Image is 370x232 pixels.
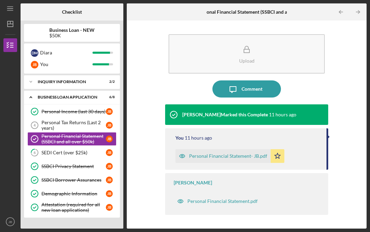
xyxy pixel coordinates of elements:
a: Personal Financial Statement (SSBCI and all over $50k)JB [27,132,116,146]
div: Personal Financial Statement.pdf [187,198,258,204]
div: [PERSON_NAME] [174,180,212,185]
time: 2025-09-11 19:08 [185,135,212,141]
div: J B [31,61,38,68]
button: Personal Financial Statement.pdf [174,194,261,208]
div: J B [106,163,113,170]
div: [PERSON_NAME] Marked this Complete [182,112,268,117]
a: SSBCI Privacy StatementJB [27,159,116,173]
div: Upload [239,58,255,63]
div: 2 / 2 [102,80,115,84]
div: Please complete the Personal Financial Statement in the top right hand corner of this screen. The... [174,189,321,200]
button: JB [3,215,17,229]
text: JB [8,220,12,224]
div: $50K [49,33,95,38]
div: J B [106,108,113,115]
a: Personal Income (last 30 days)JB [27,105,116,118]
div: SSBCI Borrower Assurances [41,177,106,183]
a: 6SEDI Cert (over $25k)JB [27,146,116,159]
time: 2025-09-11 19:39 [269,112,296,117]
a: 4Personal Tax Returns (Last 2 years)JB [27,118,116,132]
div: You [175,135,184,141]
div: J B [106,177,113,183]
a: SSBCI Borrower AssurancesJB [27,173,116,187]
div: Personal Tax Returns (Last 2 years) [41,120,106,131]
div: SSBCI Privacy Statement [41,164,106,169]
div: Personal Financial Statement- JB.pdf [189,153,267,159]
b: Personal Financial Statement (SSBCI and all over $50k) [197,9,314,15]
div: Comment [242,80,262,98]
tspan: 6 [34,151,36,155]
div: Personal Income (last 30 days) [41,109,106,114]
tspan: 4 [34,123,36,127]
button: Personal Financial Statement- JB.pdf [175,149,284,163]
div: 6 / 8 [102,95,115,99]
div: You [40,59,92,70]
div: J B [106,190,113,197]
div: INQUIRY INFORMATION [38,80,98,84]
div: Demographic Information [41,191,106,196]
div: Personal Financial Statement (SSBCI and all over $50k) [41,133,106,144]
div: J B [106,122,113,129]
div: J B [106,204,113,211]
button: Upload [169,34,325,74]
div: Attestation (required for all new loan applications) [41,202,106,213]
div: Diara [40,47,92,59]
b: Business Loan - NEW [49,27,95,33]
div: BUSINESS LOAN APPLICATION [38,95,98,99]
div: J B [106,136,113,142]
a: Demographic InformationJB [27,187,116,201]
div: J B [106,149,113,156]
div: D M [31,49,38,57]
div: SEDI Cert (over $25k) [41,150,106,155]
a: Attestation (required for all new loan applications)JB [27,201,116,214]
b: Checklist [62,9,82,15]
button: Comment [212,80,281,98]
